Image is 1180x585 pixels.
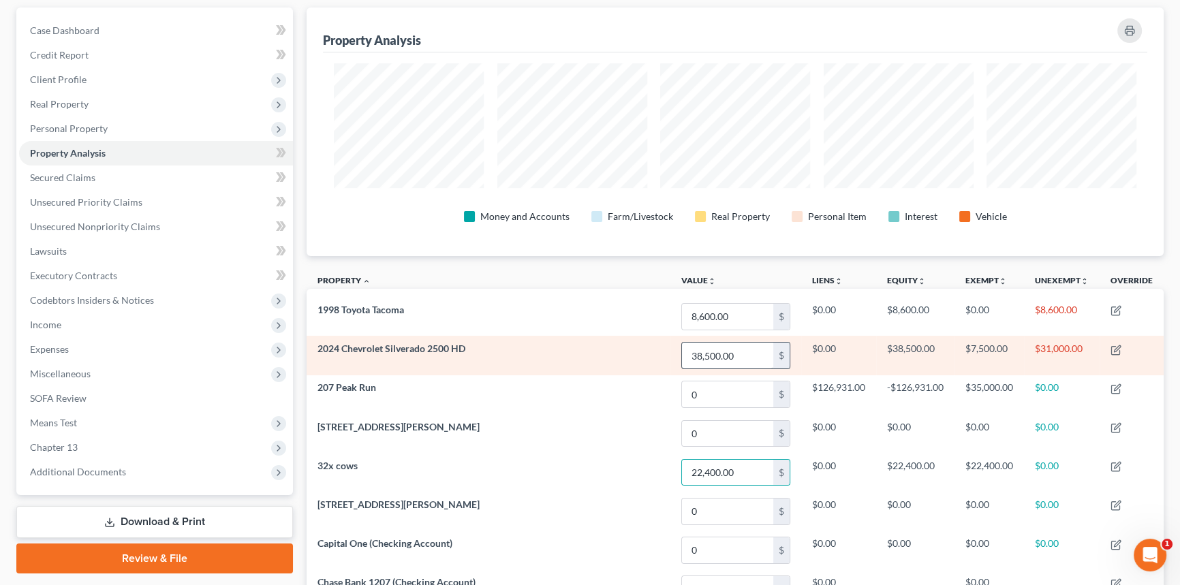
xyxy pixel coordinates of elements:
div: Interest [905,210,937,223]
td: $0.00 [1024,414,1100,453]
td: $22,400.00 [954,453,1024,492]
td: $8,600.00 [1024,297,1100,336]
input: 0.00 [682,499,773,524]
td: $7,500.00 [954,336,1024,375]
span: 207 Peak Run [317,381,376,393]
span: Credit Report [30,49,89,61]
span: 2024 Chevrolet Silverado 2500 HD [317,343,465,354]
span: Lawsuits [30,245,67,257]
input: 0.00 [682,537,773,563]
td: $0.00 [1024,492,1100,531]
td: $0.00 [1024,375,1100,414]
a: Exemptunfold_more [965,275,1007,285]
span: Case Dashboard [30,25,99,36]
td: $0.00 [1024,531,1100,569]
input: 0.00 [682,343,773,368]
span: Capital One (Checking Account) [317,537,452,549]
td: $0.00 [954,297,1024,336]
span: Means Test [30,417,77,428]
span: Property Analysis [30,147,106,159]
div: Vehicle [976,210,1007,223]
div: $ [773,381,790,407]
span: 32x cows [317,460,358,471]
div: Farm/Livestock [608,210,673,223]
td: $0.00 [801,492,876,531]
div: Personal Item [808,210,867,223]
div: Real Property [711,210,770,223]
input: 0.00 [682,460,773,486]
span: [STREET_ADDRESS][PERSON_NAME] [317,421,480,432]
a: Review & File [16,543,293,573]
span: Miscellaneous [30,368,91,379]
span: [STREET_ADDRESS][PERSON_NAME] [317,499,480,510]
a: Secured Claims [19,165,293,190]
span: Secured Claims [30,172,95,183]
td: $0.00 [801,336,876,375]
div: $ [773,304,790,330]
span: Executory Contracts [30,270,117,281]
i: unfold_more [918,277,926,285]
div: $ [773,421,790,447]
a: Unsecured Nonpriority Claims [19,215,293,239]
span: Codebtors Insiders & Notices [30,294,154,306]
span: Real Property [30,98,89,110]
a: Download & Print [16,506,293,538]
td: $22,400.00 [876,453,954,492]
a: Case Dashboard [19,18,293,43]
a: Credit Report [19,43,293,67]
div: $ [773,460,790,486]
span: Income [30,319,61,330]
input: 0.00 [682,421,773,447]
span: Expenses [30,343,69,355]
td: $0.00 [876,414,954,453]
div: Property Analysis [323,32,421,48]
a: Lawsuits [19,239,293,264]
iframe: Intercom live chat [1134,539,1166,571]
td: $0.00 [801,414,876,453]
i: unfold_more [1081,277,1089,285]
td: $0.00 [801,297,876,336]
a: Unexemptunfold_more [1035,275,1089,285]
input: 0.00 [682,304,773,330]
th: Override [1100,267,1164,298]
span: Unsecured Priority Claims [30,196,142,208]
a: Property expand_less [317,275,371,285]
a: Property Analysis [19,141,293,165]
td: $0.00 [801,531,876,569]
td: $126,931.00 [801,375,876,414]
i: expand_less [362,277,371,285]
i: unfold_more [999,277,1007,285]
span: SOFA Review [30,392,87,404]
i: unfold_more [835,277,843,285]
td: $0.00 [954,531,1024,569]
div: Money and Accounts [480,210,570,223]
td: $0.00 [1024,453,1100,492]
a: SOFA Review [19,386,293,411]
span: Unsecured Nonpriority Claims [30,221,160,232]
span: 1998 Toyota Tacoma [317,304,404,315]
input: 0.00 [682,381,773,407]
span: 1 [1162,539,1173,550]
a: Equityunfold_more [887,275,926,285]
div: $ [773,343,790,368]
span: Client Profile [30,74,87,85]
td: $0.00 [954,414,1024,453]
td: $0.00 [954,492,1024,531]
td: $35,000.00 [954,375,1024,414]
td: $0.00 [876,531,954,569]
span: Chapter 13 [30,441,78,453]
td: $0.00 [801,453,876,492]
span: Additional Documents [30,466,126,477]
i: unfold_more [708,277,716,285]
a: Liensunfold_more [812,275,843,285]
span: Personal Property [30,123,108,134]
div: $ [773,499,790,524]
a: Unsecured Priority Claims [19,190,293,215]
td: $8,600.00 [876,297,954,336]
a: Valueunfold_more [681,275,716,285]
td: $0.00 [876,492,954,531]
td: $38,500.00 [876,336,954,375]
div: $ [773,537,790,563]
td: -$126,931.00 [876,375,954,414]
td: $31,000.00 [1024,336,1100,375]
